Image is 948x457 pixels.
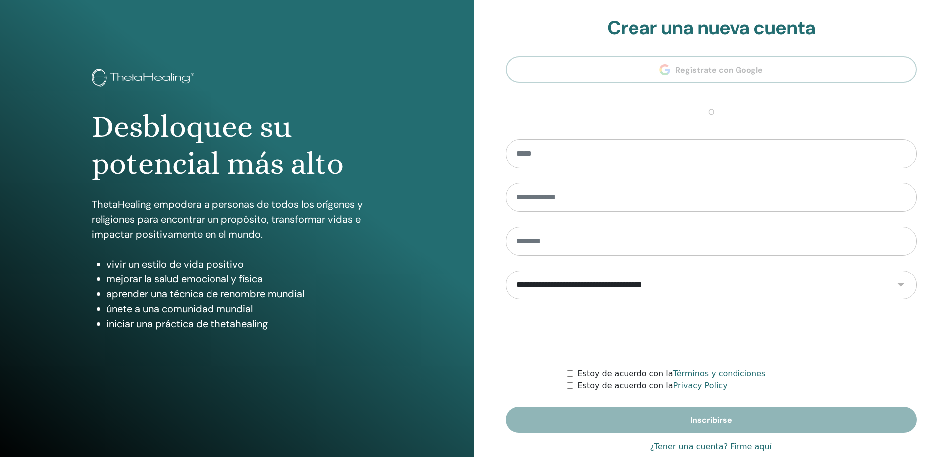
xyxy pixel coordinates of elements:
label: Estoy de acuerdo con la [577,380,727,392]
iframe: reCAPTCHA [635,314,787,353]
h1: Desbloquee su potencial más alto [92,108,383,183]
li: iniciar una práctica de thetahealing [106,316,383,331]
li: únete a una comunidad mundial [106,301,383,316]
li: mejorar la salud emocional y física [106,272,383,286]
li: aprender una técnica de renombre mundial [106,286,383,301]
label: Estoy de acuerdo con la [577,368,765,380]
a: Términos y condiciones [673,369,766,378]
li: vivir un estilo de vida positivo [106,257,383,272]
h2: Crear una nueva cuenta [506,17,917,40]
span: o [703,106,719,118]
a: ¿Tener una cuenta? Firme aquí [650,441,772,453]
a: Privacy Policy [673,381,728,390]
p: ThetaHealing empodera a personas de todos los orígenes y religiones para encontrar un propósito, ... [92,197,383,242]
